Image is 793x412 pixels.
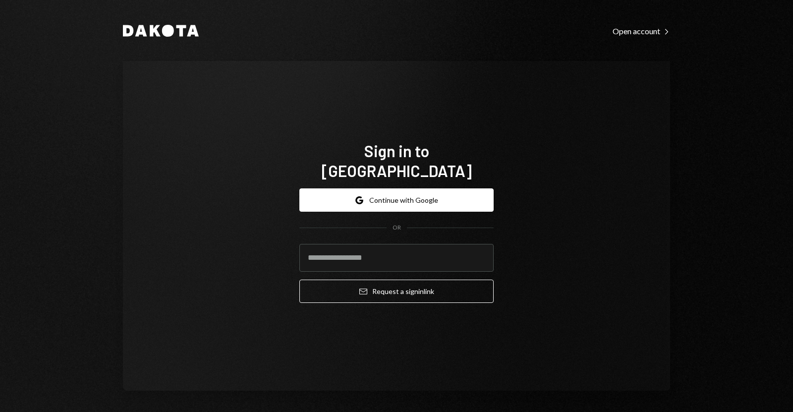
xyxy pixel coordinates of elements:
[393,224,401,232] div: OR
[299,280,494,303] button: Request a signinlink
[299,188,494,212] button: Continue with Google
[613,25,670,36] a: Open account
[613,26,670,36] div: Open account
[299,141,494,180] h1: Sign in to [GEOGRAPHIC_DATA]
